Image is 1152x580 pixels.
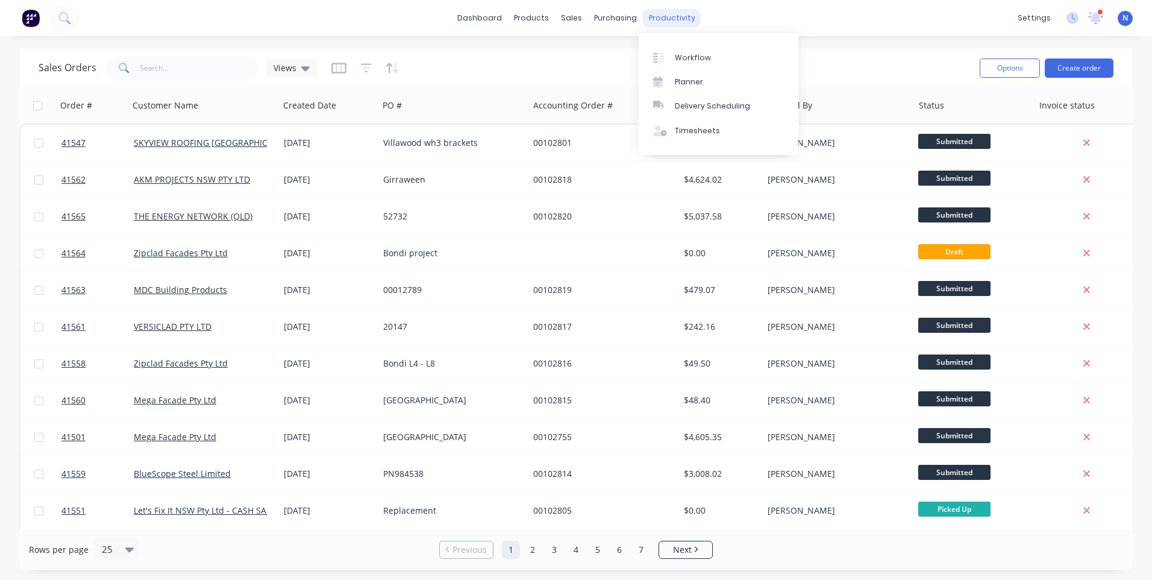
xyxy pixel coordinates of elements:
span: 41547 [61,137,86,149]
a: AKM PROJECTS NSW PTY LTD [134,174,250,185]
span: 41501 [61,431,86,443]
div: 00102801 [533,137,667,149]
span: Submitted [918,355,991,370]
div: 00102817 [533,321,667,333]
h1: Sales Orders [39,62,96,74]
div: purchasing [588,9,643,27]
a: Page 1 is your current page [502,541,520,559]
button: Create order [1045,58,1113,78]
div: [PERSON_NAME] [768,394,901,406]
span: Next [673,544,692,556]
div: [DATE] [284,431,374,443]
div: $0.00 [684,505,754,517]
a: Page 4 [567,541,585,559]
a: 41551 [61,493,134,529]
a: MDC Building Products [134,284,227,295]
div: 52732 [383,210,517,222]
button: Options [980,58,1040,78]
div: Timesheets [675,125,720,136]
div: [DATE] [284,174,374,186]
span: Submitted [918,428,991,443]
a: 41560 [61,382,134,418]
div: Bondi L4 - L8 [383,358,517,370]
a: 41559 [61,456,134,492]
div: [PERSON_NAME] [768,210,901,222]
span: N [1122,13,1128,24]
span: Picked Up [918,502,991,517]
span: 41551 [61,505,86,517]
span: Submitted [918,391,991,406]
span: 41558 [61,358,86,370]
span: Submitted [918,134,991,149]
img: Factory [22,9,40,27]
span: Submitted [918,207,991,222]
span: 41565 [61,210,86,222]
div: [PERSON_NAME] [768,358,901,370]
a: dashboard [451,9,508,27]
a: 41563 [61,272,134,308]
div: [DATE] [284,247,374,259]
div: [PERSON_NAME] [768,137,901,149]
span: Draft [918,244,991,259]
span: Views [274,61,296,74]
div: $48.40 [684,394,754,406]
div: settings [1012,9,1057,27]
div: Villawood wh3 brackets [383,137,517,149]
div: 00102819 [533,284,667,296]
a: Zipclad Facades Pty Ltd [134,247,228,259]
div: [PERSON_NAME] [768,505,901,517]
a: Workflow [639,45,798,69]
a: Timesheets [639,119,798,143]
div: 00012789 [383,284,517,296]
ul: Pagination [434,541,718,559]
a: Previous page [440,544,493,556]
a: 41564 [61,235,134,271]
div: 00102816 [533,358,667,370]
div: Planner [675,77,703,87]
div: [PERSON_NAME] [768,431,901,443]
div: $3,008.02 [684,468,754,480]
div: PO # [383,99,402,112]
div: PN984538 [383,468,517,480]
div: $479.07 [684,284,754,296]
div: productivity [643,9,701,27]
span: Submitted [918,171,991,186]
span: Submitted [918,318,991,333]
div: [PERSON_NAME] [768,174,901,186]
a: Let's Fix It NSW Pty Ltd - CASH SALE [134,505,275,516]
a: SKYVIEW ROOFING [GEOGRAPHIC_DATA] P/L [134,137,309,148]
a: Mega Facade Pty Ltd [134,394,216,406]
a: Page 5 [589,541,607,559]
div: sales [555,9,588,27]
div: [GEOGRAPHIC_DATA] [383,394,517,406]
div: Delivery Scheduling [675,101,750,112]
a: 41562 [61,162,134,198]
a: Page 6 [610,541,628,559]
div: Girraween [383,174,517,186]
div: [DATE] [284,284,374,296]
a: Next page [659,544,712,556]
span: Rows per page [29,544,89,556]
div: $5,037.58 [684,210,754,222]
div: [PERSON_NAME] [768,468,901,480]
a: THE ENERGY NETWORK (QLD) [134,210,252,222]
a: 41565 [61,198,134,235]
span: 41563 [61,284,86,296]
div: $242.16 [684,321,754,333]
span: 41564 [61,247,86,259]
div: 00102820 [533,210,667,222]
div: 20147 [383,321,517,333]
input: Search... [140,56,257,80]
a: Mega Facade Pty Ltd [134,431,216,443]
a: Zipclad Facades Pty Ltd [134,358,228,369]
div: Customer Name [133,99,198,112]
span: 41561 [61,321,86,333]
div: 00102815 [533,394,667,406]
a: BlueScope Steel Limited [134,468,231,479]
div: [DATE] [284,210,374,222]
div: [PERSON_NAME] [768,247,901,259]
div: Accounting Order # [533,99,613,112]
a: Page 3 [545,541,563,559]
span: 41562 [61,174,86,186]
div: 00102818 [533,174,667,186]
